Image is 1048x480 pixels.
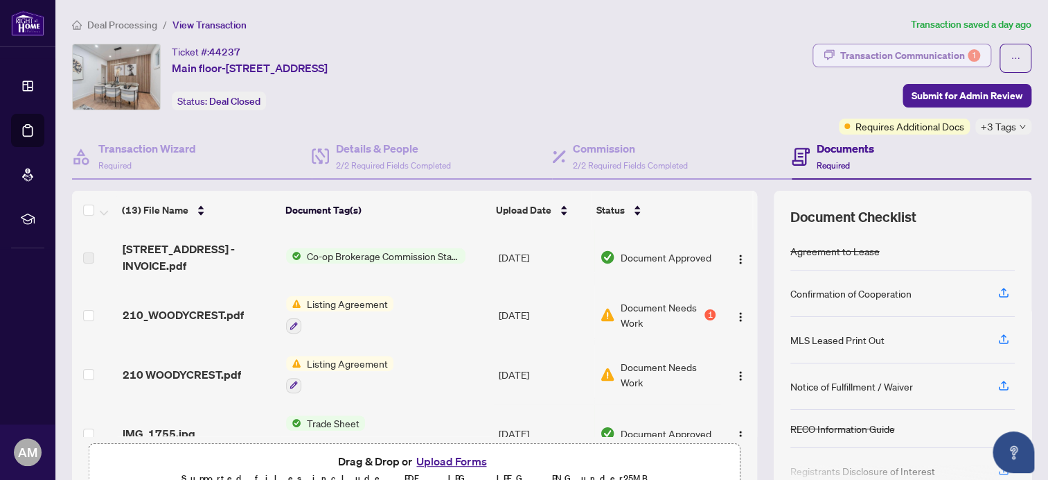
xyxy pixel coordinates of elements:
span: Requires Additional Docs [855,119,964,134]
img: Logo [735,254,746,265]
img: Status Icon [286,415,301,431]
div: Transaction Communication [840,44,980,67]
div: Agreement to Lease [790,243,880,259]
span: Co-op Brokerage Commission Statement [301,248,465,264]
img: Status Icon [286,356,301,371]
span: Listing Agreement [301,296,393,311]
span: Trade Sheet [301,415,365,431]
button: Logo [729,246,752,268]
span: Document Checklist [790,207,916,227]
img: Logo [735,370,746,382]
span: Document Approved [621,426,711,441]
th: (13) File Name [116,191,279,230]
span: Submit for Admin Review [912,85,1022,107]
th: Document Tag(s) [279,191,490,230]
th: Status [591,191,717,230]
div: Confirmation of Cooperation [790,286,912,301]
div: 1 [968,49,980,62]
span: 2/2 Required Fields Completed [573,160,688,171]
button: Submit for Admin Review [903,84,1031,108]
span: +3 Tags [981,119,1016,135]
button: Status IconCo-op Brokerage Commission Statement [286,248,465,264]
img: Logo [735,311,746,323]
div: RECO Information Guide [790,421,895,436]
span: Status [596,203,625,218]
span: 2/2 Required Fields Completed [336,160,451,171]
div: Notice of Fulfillment / Waiver [790,379,913,394]
span: 210_WOODYCREST.pdf [123,307,244,323]
span: Listing Agreement [301,356,393,371]
span: 44237 [209,46,240,58]
div: MLS Leased Print Out [790,332,885,348]
div: Registrants Disclosure of Interest [790,463,935,479]
span: ellipsis [1011,53,1020,63]
span: Document Needs Work [621,300,702,330]
button: Transaction Communication1 [812,44,991,67]
td: [DATE] [493,285,594,345]
img: Status Icon [286,296,301,311]
li: / [163,17,167,33]
img: Document Status [600,426,615,441]
button: Status IconListing Agreement [286,356,393,393]
button: Upload Forms [412,452,490,470]
img: Logo [735,430,746,441]
div: 1 [704,309,716,320]
h4: Documents [817,140,874,157]
img: logo [11,10,44,36]
span: Document Needs Work [621,359,716,390]
span: Required [98,160,132,171]
td: [DATE] [493,230,594,285]
button: Logo [729,363,752,386]
span: Drag & Drop or [338,452,490,470]
img: Status Icon [286,248,301,264]
span: IMG_1755.jpg [123,425,195,442]
img: Document Status [600,250,615,265]
h4: Details & People [336,140,451,157]
div: Status: [172,92,266,110]
button: Logo [729,304,752,326]
span: Deal Closed [209,95,260,108]
div: Ticket #: [172,44,240,60]
td: [DATE] [493,404,594,464]
th: Upload Date [490,191,591,230]
img: IMG-E12266330_1.jpg [73,44,160,110]
img: Document Status [600,307,615,323]
article: Transaction saved a day ago [911,17,1031,33]
img: Document Status [600,367,615,382]
span: Deal Processing [87,19,157,31]
span: 210 WOODYCREST.pdf [123,366,241,383]
span: Required [817,160,850,171]
span: home [72,20,82,30]
span: (13) File Name [122,203,188,218]
span: Main floor-[STREET_ADDRESS] [172,60,328,76]
span: AM [18,443,37,462]
span: View Transaction [172,19,247,31]
span: Upload Date [496,203,551,218]
span: Document Approved [621,250,711,265]
button: Open asap [993,431,1034,473]
button: Status IconTrade Sheet [286,415,365,453]
h4: Commission [573,140,688,157]
td: [DATE] [493,345,594,404]
button: Logo [729,422,752,445]
span: down [1019,123,1026,130]
span: [STREET_ADDRESS] -INVOICE.pdf [123,241,276,274]
button: Status IconListing Agreement [286,296,393,334]
h4: Transaction Wizard [98,140,196,157]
